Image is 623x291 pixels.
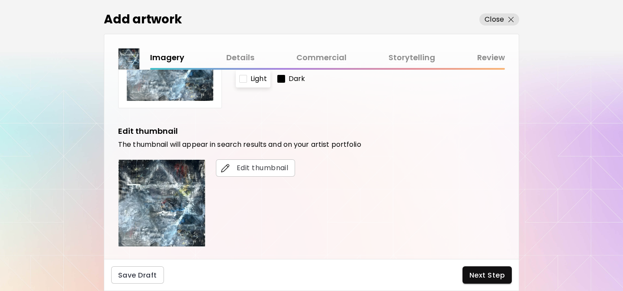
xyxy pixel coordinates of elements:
[221,164,230,172] img: edit
[118,140,505,149] h6: The thumbnail will appear in search results and on your artist portfolio
[119,48,139,69] img: thumbnail
[477,52,505,64] a: Review
[469,271,505,280] span: Next Step
[226,52,254,64] a: Details
[118,126,178,137] h5: Edit thumbnail
[462,266,512,284] button: Next Step
[289,74,305,84] p: Dark
[111,266,164,284] button: Save Draft
[389,52,435,64] a: Storytelling
[223,163,288,173] span: Edit thumbnail
[216,159,295,177] button: editEdit thumbnail
[296,52,347,64] a: Commercial
[118,271,157,280] span: Save Draft
[250,74,267,84] p: Light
